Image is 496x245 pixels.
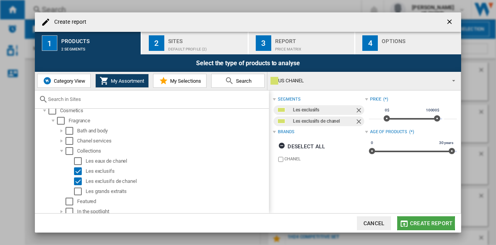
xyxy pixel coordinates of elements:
h4: Create report [50,18,86,26]
md-checkbox: Select [48,107,60,115]
div: Sites [168,35,245,43]
button: Create report [397,216,455,230]
button: Category View [37,74,91,88]
span: 0$ [384,107,391,113]
div: 1 [42,35,57,51]
button: 4 Options [355,32,461,54]
span: My Selections [168,78,201,84]
div: Default profile (2) [168,43,245,51]
button: Cancel [357,216,391,230]
div: 4 [362,35,378,51]
div: Fragrance [69,117,268,125]
div: Cosmetics [60,107,268,115]
div: Price Matrix [275,43,351,51]
input: Search in Sites [48,96,265,102]
span: Create report [410,220,453,226]
span: Search [234,78,251,84]
div: Les exclusifs [293,105,355,115]
div: Select the type of products to analyse [35,54,461,72]
div: 2 [149,35,164,51]
div: segments [278,96,300,103]
div: Les exclusifs [86,167,268,175]
div: Les grands extraits [86,188,268,195]
span: 0 [370,140,374,146]
div: Featured [77,198,268,205]
ng-md-icon: Remove [355,106,364,116]
div: Les exclusifs de chanel [86,177,268,185]
div: Les eaux de chanel [86,157,268,165]
span: 10000$ [425,107,441,113]
md-checkbox: Select [74,157,86,165]
div: In the spotlight [77,208,268,215]
div: Options [382,35,458,43]
div: Bath and body [77,127,268,135]
div: Collections [77,147,268,155]
div: Brands [278,129,294,135]
div: Products [61,35,138,43]
ng-md-icon: Remove [355,118,364,127]
md-checkbox: Select [74,167,86,175]
div: 2 segments [61,43,138,51]
button: Search [211,74,265,88]
div: Price [370,96,382,103]
div: Age of products [370,129,408,135]
label: CHANEL [284,156,365,162]
span: My Assortment [109,78,144,84]
md-checkbox: Select [65,147,77,155]
button: 2 Sites Default profile (2) [142,32,248,54]
span: Category View [52,78,85,84]
div: Deselect all [278,139,325,153]
md-checkbox: Select [74,188,86,195]
button: getI18NText('BUTTONS.CLOSE_DIALOG') [443,14,458,30]
button: 1 Products 2 segments [35,32,141,54]
md-checkbox: Select [65,127,77,135]
button: My Assortment [95,74,149,88]
div: Chanel services [77,137,268,145]
img: wiser-icon-blue.png [43,76,52,85]
md-checkbox: Select [57,117,69,125]
span: 30 years [438,140,455,146]
md-checkbox: Select [65,208,77,215]
md-checkbox: Select [65,198,77,205]
md-checkbox: Select [74,177,86,185]
div: Les exclusifs de chanel [293,116,355,126]
ng-md-icon: getI18NText('BUTTONS.CLOSE_DIALOG') [446,18,455,27]
button: My Selections [153,74,207,88]
div: Report [275,35,351,43]
md-checkbox: Select [65,137,77,145]
div: US CHANEL [270,75,445,86]
button: 3 Report Price Matrix [249,32,355,54]
div: 3 [256,35,271,51]
button: Deselect all [276,139,327,153]
input: brand.name [278,157,283,162]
